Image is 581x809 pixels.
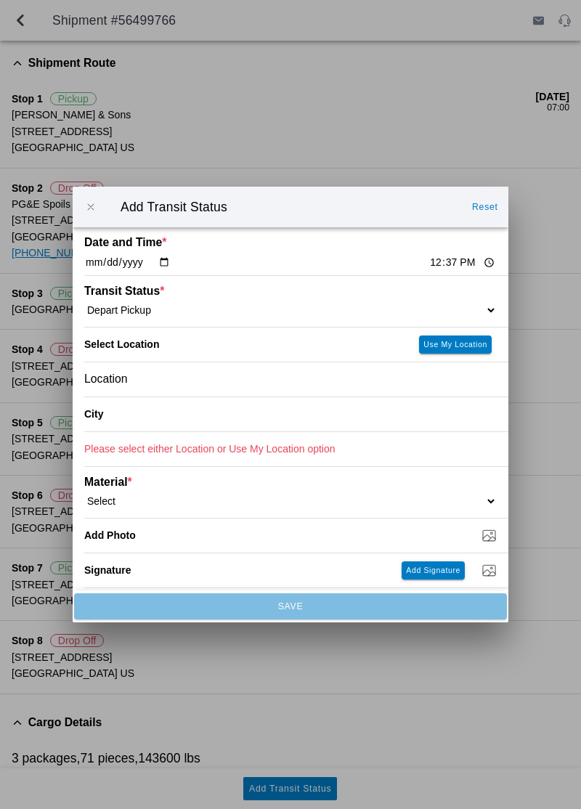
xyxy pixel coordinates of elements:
ion-title: Add Transit Status [106,200,465,215]
ion-button: Use My Location [419,336,492,354]
span: Location [84,373,128,386]
ion-label: Date and Time [84,236,394,249]
ion-label: Transit Status [84,285,394,298]
ion-button: Add Signature [402,561,465,580]
ion-label: Material [84,476,394,489]
label: Signature [84,564,131,576]
ion-button: Reset [466,195,504,219]
label: Select Location [84,338,159,350]
ion-label: City [84,408,358,420]
ion-text: Please select either Location or Use My Location option [84,443,336,455]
